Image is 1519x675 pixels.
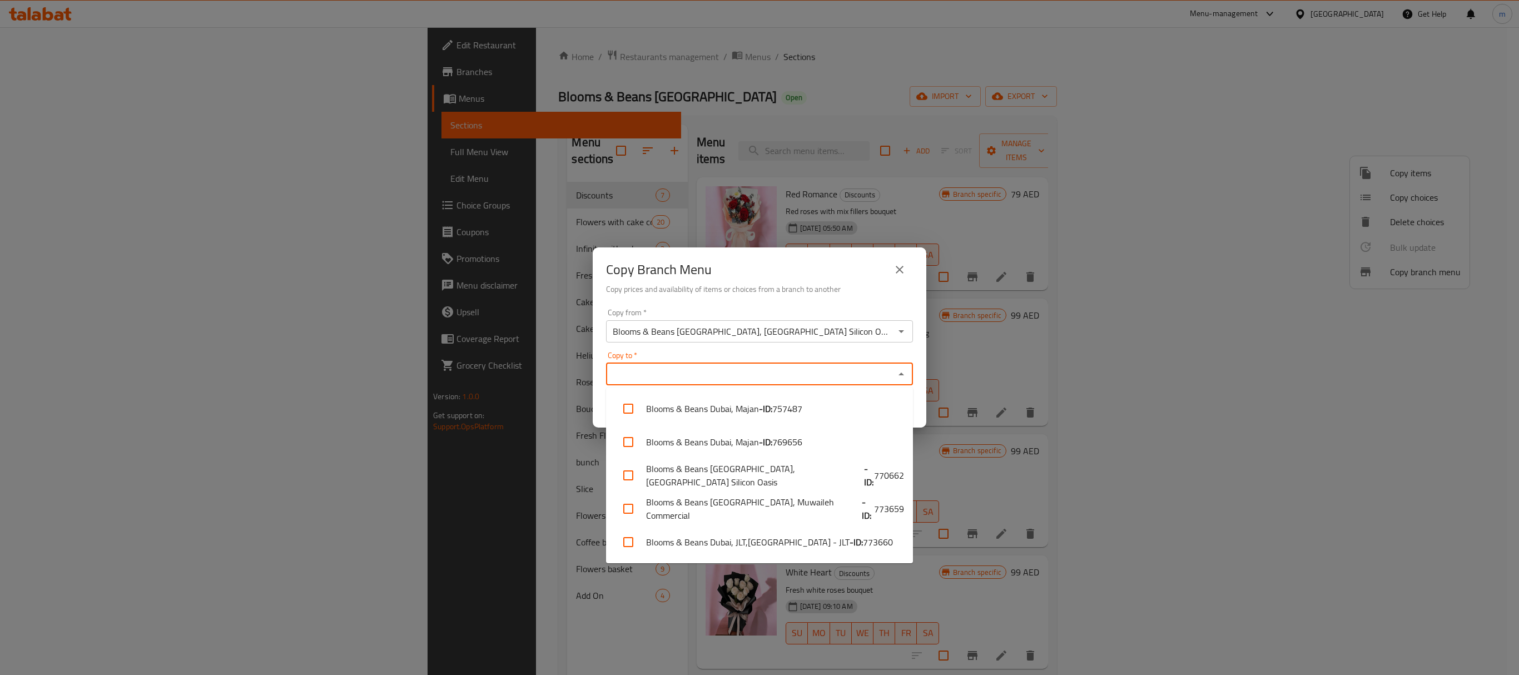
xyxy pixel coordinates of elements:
[606,492,913,525] li: Blooms & Beans [GEOGRAPHIC_DATA], Muwaileh Commercial
[606,392,913,425] li: Blooms & Beans Dubai, Majan
[893,324,909,339] button: Open
[874,502,904,515] span: 773659
[864,462,875,489] b: - ID:
[606,425,913,459] li: Blooms & Beans Dubai, Majan
[772,435,802,449] span: 769656
[606,283,913,295] h6: Copy prices and availability of items or choices from a branch to another
[886,256,913,283] button: close
[874,469,904,482] span: 770662
[772,402,802,415] span: 757487
[863,535,893,549] span: 773660
[759,435,772,449] b: - ID:
[606,261,712,279] h2: Copy Branch Menu
[606,525,913,559] li: Blooms & Beans Dubai, JLT,[GEOGRAPHIC_DATA] - JLT
[606,459,913,492] li: Blooms & Beans [GEOGRAPHIC_DATA], [GEOGRAPHIC_DATA] Silicon Oasis
[850,535,863,549] b: - ID:
[759,402,772,415] b: - ID:
[862,495,874,522] b: - ID:
[893,366,909,382] button: Close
